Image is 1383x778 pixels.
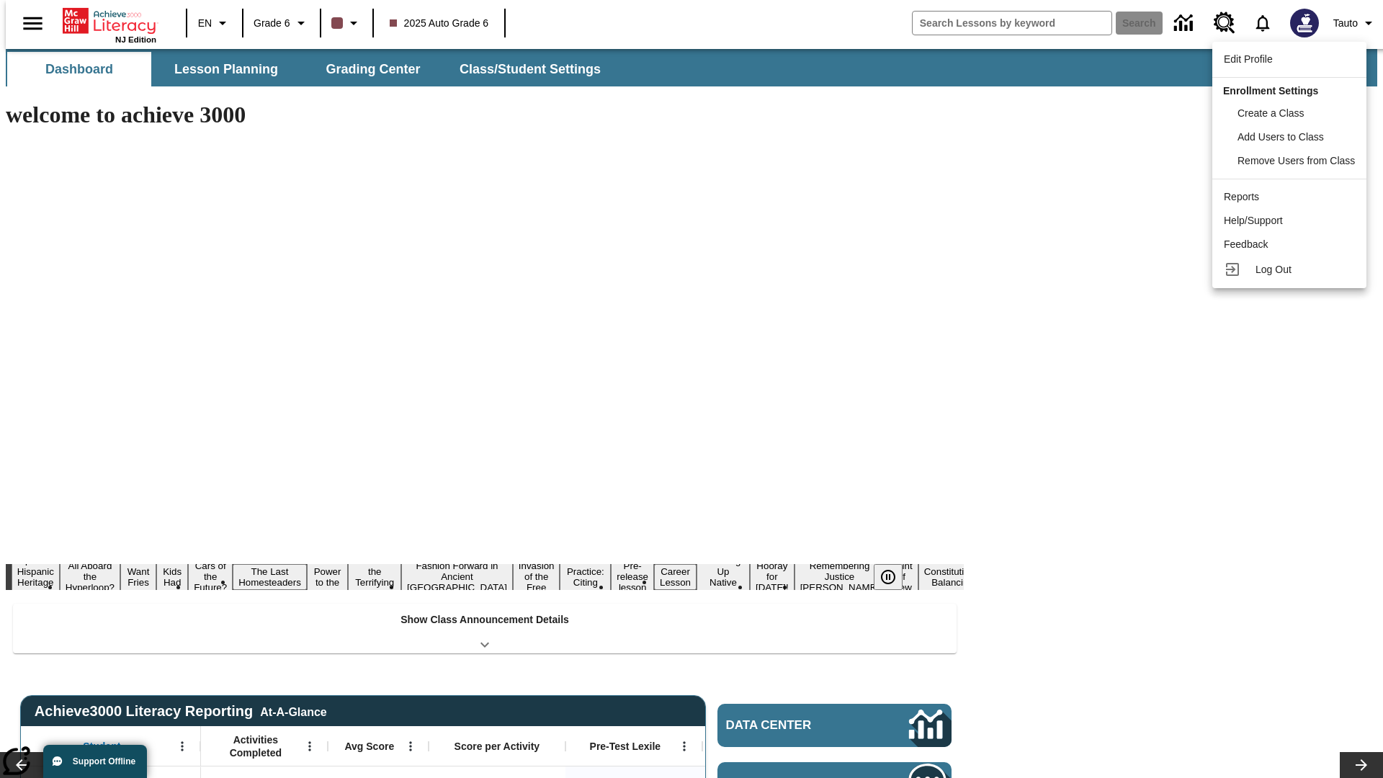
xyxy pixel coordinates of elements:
span: Enrollment Settings [1223,85,1318,97]
span: Edit Profile [1224,53,1273,65]
span: Feedback [1224,238,1268,250]
span: Add Users to Class [1237,131,1324,143]
span: Remove Users from Class [1237,155,1355,166]
span: Log Out [1256,264,1292,275]
span: Help/Support [1224,215,1283,226]
span: Create a Class [1237,107,1304,119]
span: Reports [1224,191,1259,202]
